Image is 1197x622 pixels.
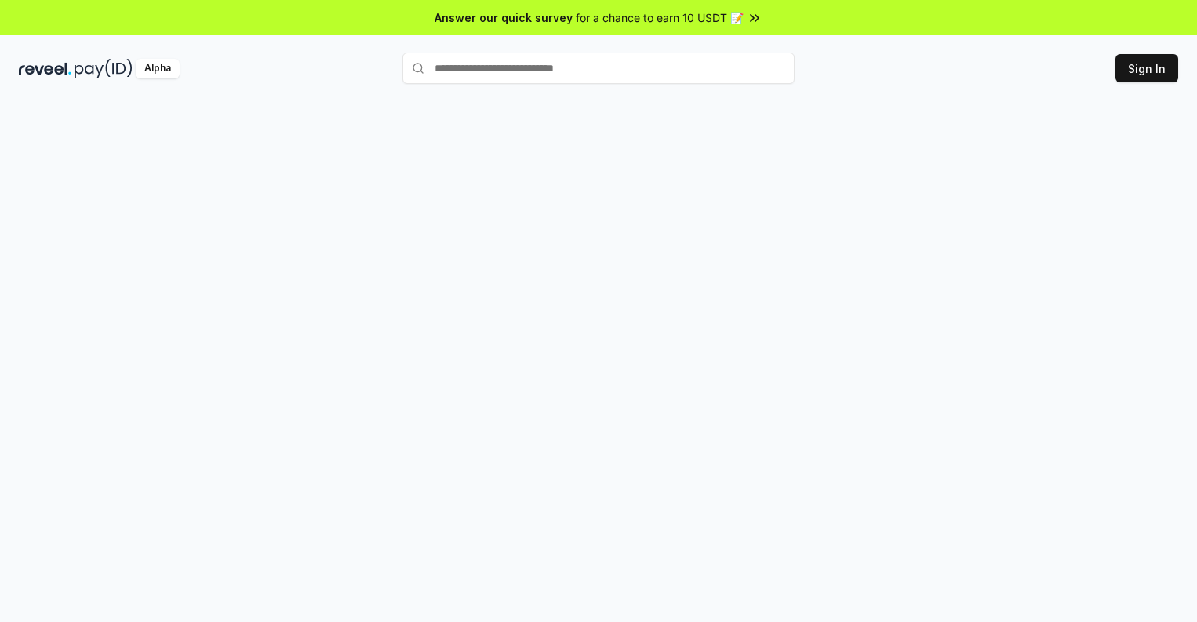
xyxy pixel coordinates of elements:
[576,9,744,26] span: for a chance to earn 10 USDT 📝
[75,59,133,78] img: pay_id
[19,59,71,78] img: reveel_dark
[136,59,180,78] div: Alpha
[1115,54,1178,82] button: Sign In
[435,9,573,26] span: Answer our quick survey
